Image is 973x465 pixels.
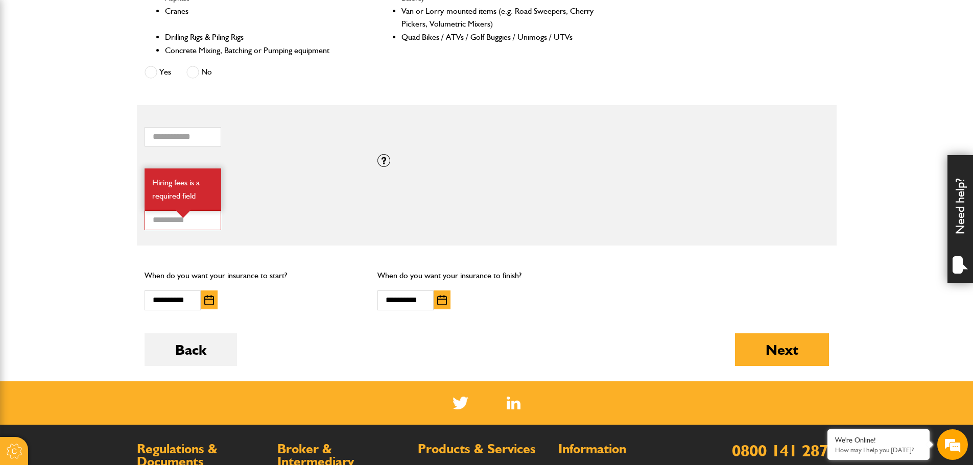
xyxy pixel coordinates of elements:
[453,397,468,409] img: Twitter
[175,210,191,218] img: error-box-arrow.svg
[735,333,829,366] button: Next
[145,66,171,79] label: Yes
[165,31,359,44] li: Drilling Rigs & Piling Rigs
[145,269,363,282] p: When do you want your insurance to start?
[401,5,595,31] li: Van or Lorry-mounted items (e.g. Road Sweepers, Cherry Pickers, Volumetric Mixers)
[835,446,922,454] p: How may I help you today?
[437,295,447,305] img: Choose date
[947,155,973,283] div: Need help?
[835,436,922,445] div: We're Online!
[186,66,212,79] label: No
[732,440,837,460] a: 0800 141 2877
[204,295,214,305] img: Choose date
[418,443,548,456] h2: Products & Services
[145,333,237,366] button: Back
[145,168,221,210] div: Hiring fees is a required field
[507,397,520,409] img: Linked In
[165,44,359,57] li: Concrete Mixing, Batching or Pumping equipment
[377,269,596,282] p: When do you want your insurance to finish?
[507,397,520,409] a: LinkedIn
[558,443,689,456] h2: Information
[165,5,359,31] li: Cranes
[401,31,595,44] li: Quad Bikes / ATVs / Golf Buggies / Unimogs / UTVs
